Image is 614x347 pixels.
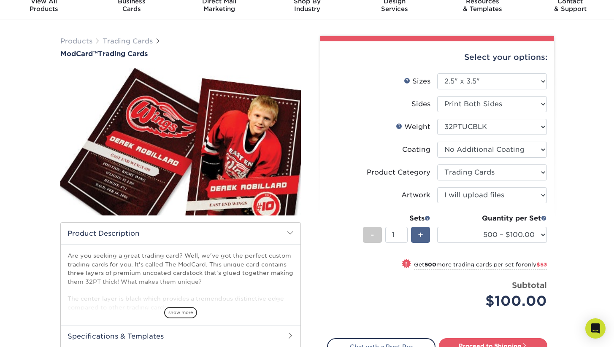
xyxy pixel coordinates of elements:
div: Product Category [367,167,430,178]
div: Quantity per Set [437,213,547,223]
span: - [371,229,374,241]
span: show more [164,307,197,318]
h2: Specifications & Templates [61,325,300,347]
strong: Subtotal [512,280,547,290]
span: $53 [536,261,547,268]
strong: 500 [425,261,436,268]
span: ! [405,260,407,269]
small: Get more trading cards per set for [414,261,547,270]
div: Weight [396,122,430,132]
span: ModCard™ [60,50,98,58]
a: ModCard™Trading Cards [60,50,301,58]
img: ModCard™ 01 [60,59,301,225]
div: Artwork [401,190,430,200]
div: Sides [411,99,430,109]
div: $100.00 [444,291,547,311]
a: Trading Cards [103,37,153,45]
div: Sets [363,213,430,223]
h1: Trading Cards [60,50,301,58]
a: Products [60,37,92,45]
div: Sizes [404,76,430,86]
p: Are you seeking a great trading card? Well, we've got the perfect custom trading cards for you. I... [68,251,294,312]
div: Select your options: [327,41,547,73]
h2: Product Description [61,223,300,244]
span: only [524,261,547,268]
div: Open Intercom Messenger [585,318,606,339]
div: Coating [402,145,430,155]
span: + [418,229,423,241]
